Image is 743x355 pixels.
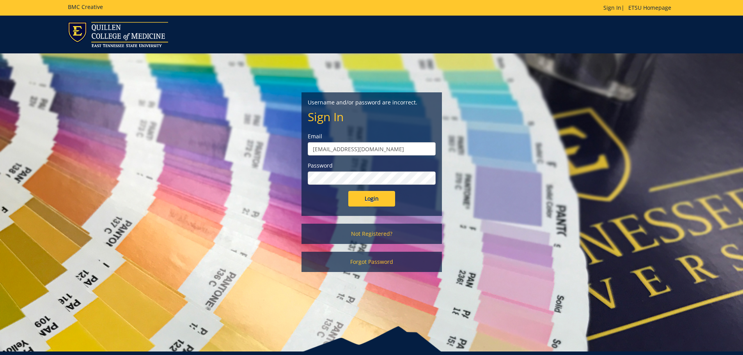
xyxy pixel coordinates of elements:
a: ETSU Homepage [624,4,675,11]
a: Not Registered? [301,224,442,244]
h2: Sign In [308,110,436,123]
input: Login [348,191,395,207]
img: ETSU logo [68,22,168,47]
a: Sign In [603,4,621,11]
a: Forgot Password [301,252,442,272]
p: Username and/or password are incorrect. [308,99,436,106]
label: Password [308,162,436,170]
h5: BMC Creative [68,4,103,10]
label: Email [308,132,436,140]
p: | [603,4,675,12]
